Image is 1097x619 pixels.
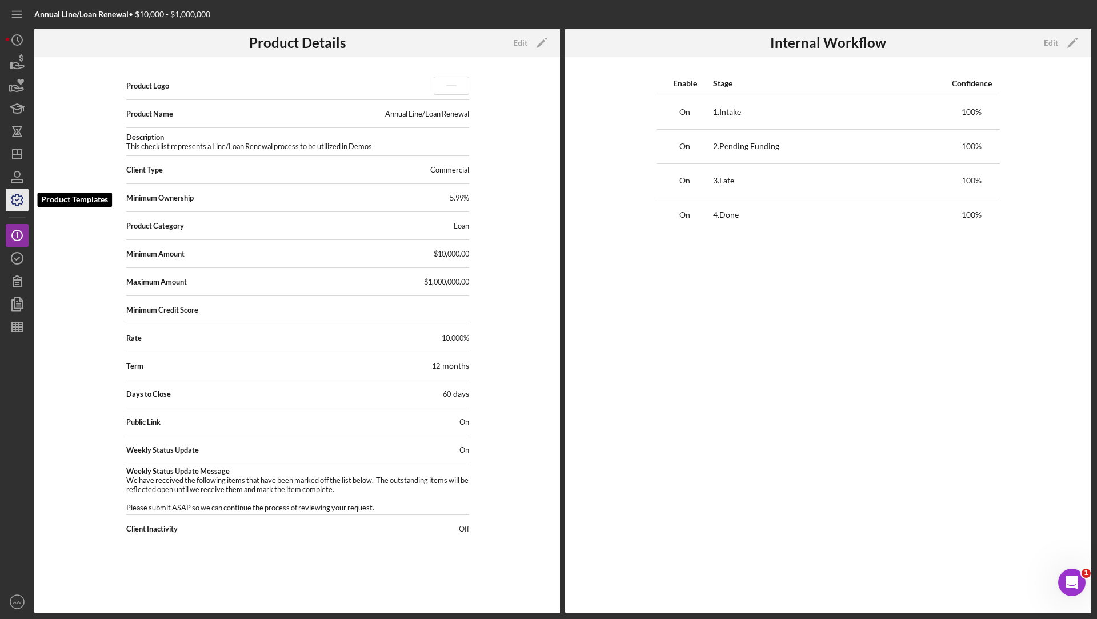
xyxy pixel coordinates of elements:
div: Edit [1044,34,1058,51]
span: Client Type [126,165,163,174]
span: Client Inactivity [126,524,178,533]
span: Off [459,524,469,533]
span: Product Logo [126,81,169,90]
div: Edit [513,34,527,51]
span: Public Link [126,417,161,426]
td: 2 . Pending Funding [713,129,944,163]
button: Edit [506,34,551,51]
h3: Product Details [249,35,346,51]
span: days [453,389,469,398]
span: Product Name [126,109,173,118]
span: 1 [1082,569,1091,578]
div: • $10,000 - $1,000,000 [34,10,210,19]
span: On [459,445,469,454]
th: Stage [713,72,944,95]
td: On [657,198,713,232]
div: 60 [443,389,469,398]
span: Maximum Amount [126,277,187,286]
span: Minimum Credit Score [126,305,198,314]
th: Confidence [944,72,1000,95]
pre: We have received the following items that have been marked off the list below. The outstanding it... [126,476,469,512]
td: On [657,163,713,198]
span: On [459,417,469,426]
span: Weekly Status Update Message [126,466,469,476]
span: Weekly Status Update [126,445,199,454]
pre: This checklist represents a Line/Loan Renewal process to be utilized in Demos [126,142,372,151]
iframe: Intercom live chat [1058,569,1086,596]
b: Annual Line/Loan Renewal [34,9,129,19]
div: 12 [432,361,469,370]
div: Loan [454,221,469,230]
button: AW [6,590,29,613]
td: 1 . Intake [713,95,944,129]
span: Minimum Amount [126,249,185,258]
span: $1,000,000.00 [424,277,469,286]
td: On [657,95,713,129]
span: Minimum Ownership [126,193,194,202]
span: 5.99% [450,193,469,202]
td: 4 . Done [713,198,944,232]
button: Edit [1037,34,1082,51]
span: $10,000.00 [434,249,469,258]
div: Annual Line/Loan Renewal [385,109,469,118]
td: 3 . Late [713,163,944,198]
span: Rate [126,333,142,342]
span: Term [126,361,143,370]
span: Description [126,133,469,142]
span: Product Category [126,221,184,230]
span: 10.000% [442,333,469,342]
td: On [657,129,713,163]
th: Enable [657,72,713,95]
span: Days to Close [126,389,171,398]
text: AW [13,599,22,605]
td: 100 % [944,163,1000,198]
td: 100 % [944,198,1000,232]
td: 100 % [944,129,1000,163]
h3: Internal Workflow [770,35,886,51]
div: Commercial [430,165,469,174]
span: months [442,361,469,370]
td: 100 % [944,95,1000,129]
